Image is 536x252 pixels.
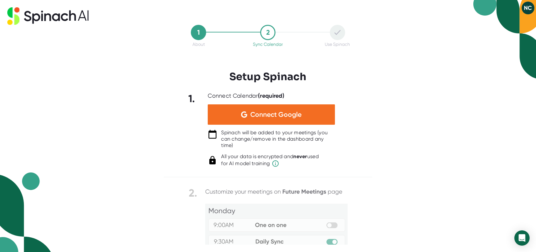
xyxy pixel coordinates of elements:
span: for AI model training [221,160,319,167]
img: Aehbyd4JwY73AAAAAElFTkSuQmCC [241,111,247,118]
button: NC [522,2,534,14]
div: All your data is encrypted and used [221,153,319,167]
b: (required) [258,92,284,99]
div: Sync Calendar [253,42,283,47]
b: 1. [188,93,195,105]
div: Spinach will be added to your meetings (you can change/remove in the dashboard any time) [221,129,335,149]
div: Use Spinach [325,42,350,47]
div: Open Intercom Messenger [514,230,530,246]
b: never [293,153,307,159]
h3: Setup Spinach [230,71,307,83]
div: 1 [191,25,206,40]
div: About [192,42,205,47]
span: Connect Google [250,111,302,118]
div: Connect Calendar [208,92,284,100]
div: 2 [260,25,275,40]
